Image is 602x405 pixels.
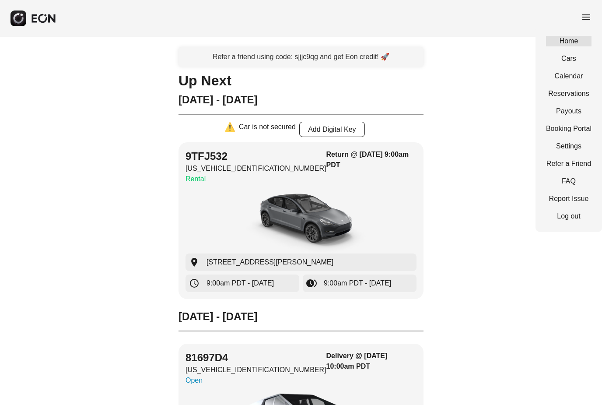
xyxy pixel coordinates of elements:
a: Home [546,36,591,46]
a: Refer a friend using code: sjjjc9qg and get Eon credit! 🚀 [178,47,423,67]
h2: 9TFJ532 [185,149,326,163]
button: 9TFJ532[US_VEHICLE_IDENTIFICATION_NUMBER]RentalReturn @ [DATE] 9:00am PDTcar[STREET_ADDRESS][PERS... [178,142,423,299]
h2: [DATE] - [DATE] [178,310,423,324]
h3: Delivery @ [DATE] 10:00am PDT [326,351,416,372]
span: [STREET_ADDRESS][PERSON_NAME] [206,257,333,268]
a: Payouts [546,106,591,116]
span: menu [581,12,591,22]
a: Cars [546,53,591,64]
span: location_on [189,257,199,268]
a: Report Issue [546,194,591,204]
p: Open [185,375,326,386]
a: FAQ [546,176,591,187]
a: Calendar [546,71,591,81]
h3: Return @ [DATE] 9:00am PDT [326,149,416,170]
div: Car is not secured [239,122,296,137]
div: ⚠️ [224,122,235,137]
a: Refer a Friend [546,158,591,169]
button: Add Digital Key [299,122,365,137]
a: Settings [546,141,591,151]
img: car [235,188,367,254]
a: Booking Portal [546,123,591,134]
a: Log out [546,211,591,222]
span: 9:00am PDT - [DATE] [324,278,391,289]
span: 9:00am PDT - [DATE] [206,278,274,289]
span: schedule [189,278,199,289]
p: [US_VEHICLE_IDENTIFICATION_NUMBER] [185,163,326,174]
p: [US_VEHICLE_IDENTIFICATION_NUMBER] [185,365,326,375]
a: Reservations [546,88,591,99]
h2: 81697D4 [185,351,326,365]
h1: Up Next [178,75,423,86]
h2: [DATE] - [DATE] [178,93,423,107]
p: Rental [185,174,326,184]
span: browse_gallery [306,278,317,289]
